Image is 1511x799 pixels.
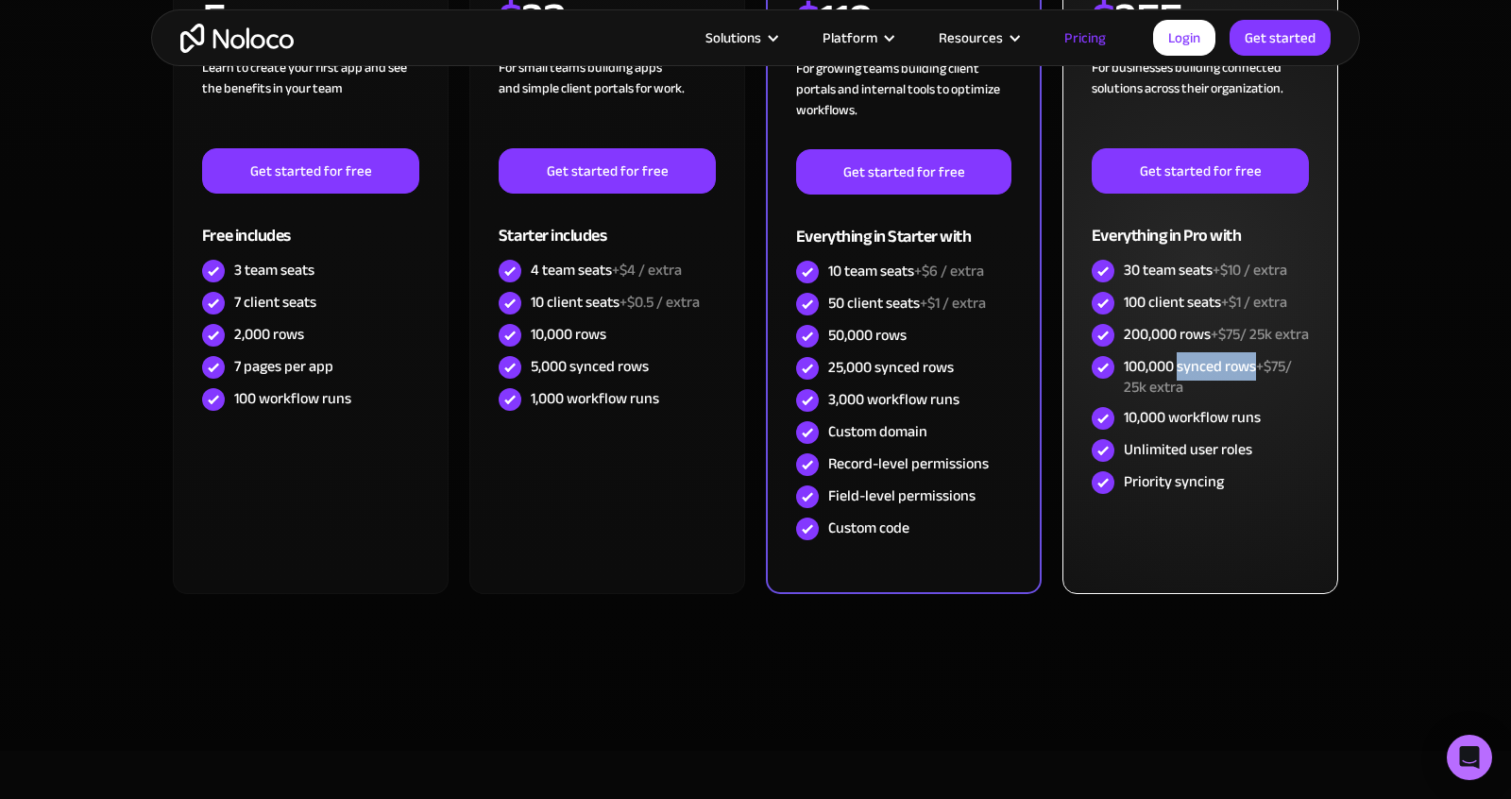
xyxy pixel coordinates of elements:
div: Custom code [828,518,909,538]
div: 3,000 workflow runs [828,389,959,410]
div: Learn to create your first app and see the benefits in your team ‍ [202,58,419,148]
div: 7 client seats [234,292,316,313]
span: +$10 / extra [1213,256,1287,284]
div: 100 client seats [1124,292,1287,313]
span: +$1 / extra [1221,288,1287,316]
div: For small teams building apps and simple client portals for work. ‍ [499,58,716,148]
span: +$0.5 / extra [620,288,700,316]
div: 200,000 rows [1124,324,1309,345]
a: Get started for free [202,148,419,194]
div: Resources [915,25,1041,50]
div: Platform [799,25,915,50]
a: Get started for free [1092,148,1309,194]
a: Login [1153,20,1215,56]
div: Free includes [202,194,419,255]
a: Pricing [1041,25,1129,50]
div: 10 team seats [828,261,984,281]
div: Platform [823,25,877,50]
div: Unlimited user roles [1124,439,1252,460]
div: For growing teams building client portals and internal tools to optimize workflows. [796,59,1011,149]
div: 100,000 synced rows [1124,356,1309,398]
div: Field-level permissions [828,485,976,506]
div: 3 team seats [234,260,314,280]
span: +$75/ 25k extra [1124,352,1292,401]
a: Get started for free [499,148,716,194]
div: 4 team seats [531,260,682,280]
div: 50,000 rows [828,325,907,346]
div: Everything in Pro with [1092,194,1309,255]
span: +$6 / extra [914,257,984,285]
div: 100 workflow runs [234,388,351,409]
div: 10,000 rows [531,324,606,345]
div: 25,000 synced rows [828,357,954,378]
div: 10 client seats [531,292,700,313]
div: 10,000 workflow runs [1124,407,1261,428]
div: Solutions [682,25,799,50]
div: 2,000 rows [234,324,304,345]
div: 1,000 workflow runs [531,388,659,409]
span: +$4 / extra [612,256,682,284]
div: Resources [939,25,1003,50]
a: Get started [1230,20,1331,56]
div: 50 client seats [828,293,986,314]
div: Everything in Starter with [796,195,1011,256]
div: Solutions [705,25,761,50]
div: Custom domain [828,421,927,442]
span: +$1 / extra [920,289,986,317]
div: 30 team seats [1124,260,1287,280]
div: 5,000 synced rows [531,356,649,377]
div: For businesses building connected solutions across their organization. ‍ [1092,58,1309,148]
div: Priority syncing [1124,471,1224,492]
div: Record-level permissions [828,453,989,474]
a: home [180,24,294,53]
div: Open Intercom Messenger [1447,735,1492,780]
div: Starter includes [499,194,716,255]
div: 7 pages per app [234,356,333,377]
span: +$75/ 25k extra [1211,320,1309,348]
a: Get started for free [796,149,1011,195]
